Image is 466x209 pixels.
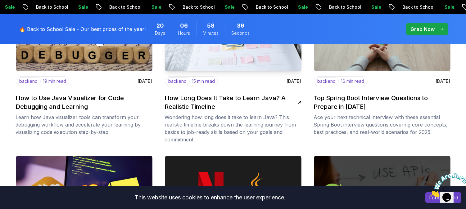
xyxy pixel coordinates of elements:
p: 19 min read [43,78,66,84]
span: 39 Seconds [237,21,244,30]
span: 6 Hours [180,21,188,30]
span: Days [155,30,165,36]
span: 58 Minutes [207,21,215,30]
p: Sale [147,4,166,10]
iframe: chat widget [428,170,466,200]
p: Sale [440,4,459,10]
div: This website uses cookies to enhance the user experience. [5,191,416,204]
h2: Top Spring Boot Interview Questions to Prepare in [DATE] [314,94,447,111]
p: Sale [220,4,240,10]
p: Back to School [104,4,147,10]
p: backend [17,77,41,85]
span: Hours [178,30,190,36]
p: backend [315,77,339,85]
p: Sale [293,4,313,10]
p: [DATE] [436,78,450,84]
img: Chat attention grabber [2,2,41,27]
p: Sale [366,4,386,10]
p: 16 min read [341,78,364,84]
p: Back to School [397,4,440,10]
p: [DATE] [138,78,152,84]
p: [DATE] [287,78,301,84]
p: Ace your next technical interview with these essential Spring Boot interview questions covering c... [314,113,450,136]
p: Back to School [251,4,293,10]
span: 1 [2,2,5,8]
p: Wondering how long does it take to learn Java? This realistic timeline breaks down the learning j... [165,113,301,143]
span: 20 Days [156,21,164,30]
p: backend [166,77,190,85]
h2: How to Use Java Visualizer for Code Debugging and Learning [16,94,149,111]
p: Grab Now [411,25,435,33]
p: Learn how Java visualizer tools can transform your debugging workflow and accelerate your learnin... [16,113,152,136]
p: Back to School [31,4,73,10]
span: Minutes [203,30,219,36]
p: 15 min read [192,78,215,84]
p: 🔥 Back to School Sale - Our best prices of the year! [20,25,146,33]
button: Accept cookies [425,192,461,203]
p: Back to School [324,4,366,10]
p: Back to School [178,4,220,10]
p: Sale [73,4,93,10]
h2: How Long Does It Take to Learn Java? A Realistic Timeline [165,94,298,111]
span: Seconds [232,30,250,36]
